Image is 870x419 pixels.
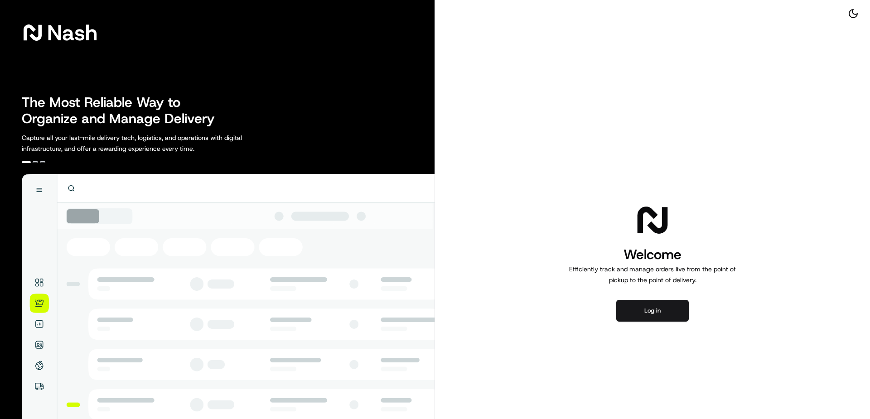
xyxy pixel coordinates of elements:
h1: Welcome [565,246,739,264]
p: Efficiently track and manage orders live from the point of pickup to the point of delivery. [565,264,739,285]
span: Nash [47,24,97,42]
h2: The Most Reliable Way to Organize and Manage Delivery [22,94,225,127]
p: Capture all your last-mile delivery tech, logistics, and operations with digital infrastructure, ... [22,132,283,154]
button: Log in [616,300,689,322]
